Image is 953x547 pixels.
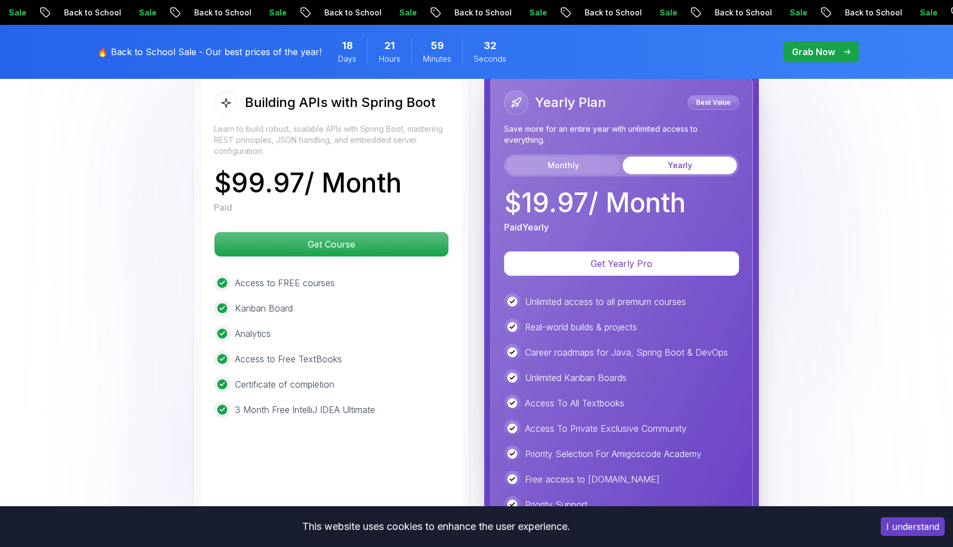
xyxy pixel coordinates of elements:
[779,7,815,18] p: Sale
[235,403,375,416] p: 3 Month Free IntelliJ IDEA Ultimate
[525,498,587,511] p: Priority Support
[535,94,606,111] h2: Yearly Plan
[235,378,334,391] p: Certificate of completion
[649,7,684,18] p: Sale
[519,7,554,18] p: Sale
[215,232,448,256] p: Get Course
[525,371,627,384] p: Unlimited Kanban Boards
[389,7,424,18] p: Sale
[504,251,739,276] button: Get Yearly Pro
[214,232,449,257] button: Get Course
[834,7,909,18] p: Back to School
[504,221,549,234] p: Paid Yearly
[384,38,395,53] span: 21 Hours
[574,7,649,18] p: Back to School
[235,352,342,366] p: Access to Free TextBooks
[525,396,624,410] p: Access To All Textbooks
[525,295,686,308] p: Unlimited access to all premium courses
[444,7,519,18] p: Back to School
[792,45,835,58] p: Grab Now
[214,124,449,157] p: Learn to build robust, scalable APIs with Spring Boot, mastering REST principles, JSON handling, ...
[379,53,400,65] span: Hours
[184,7,259,18] p: Back to School
[235,302,293,315] p: Kanban Board
[623,157,737,174] button: Yearly
[342,38,353,53] span: 18 Days
[504,124,739,146] p: Save more for an entire year with unlimited access to everything.
[504,258,739,269] a: Get Yearly Pro
[129,7,164,18] p: Sale
[525,422,687,435] p: Access To Private Exclusive Community
[214,201,232,214] p: Paid
[245,94,436,111] h2: Building APIs with Spring Boot
[214,170,401,196] p: $ 99.97 / Month
[314,7,389,18] p: Back to School
[525,320,637,334] p: Real-world builds & projects
[235,276,335,289] p: Access to FREE courses
[704,7,779,18] p: Back to School
[525,346,728,359] p: Career roadmaps for Java, Spring Boot & DevOps
[506,157,620,174] button: Monthly
[474,53,506,65] span: Seconds
[214,239,449,250] a: Get Course
[259,7,294,18] p: Sale
[909,7,945,18] p: Sale
[689,97,737,108] p: Best Value
[504,190,686,216] p: $ 19.97 / Month
[235,327,271,340] p: Analytics
[53,7,129,18] p: Back to School
[97,45,322,58] p: 🔥 Back to School Sale - Our best prices of the year!
[431,38,444,53] span: 59 Minutes
[525,447,702,460] p: Priority Selection For Amigoscode Academy
[525,473,660,486] p: Free access to [DOMAIN_NAME]
[881,517,945,536] button: Accept cookies
[8,514,864,539] div: This website uses cookies to enhance the user experience.
[423,53,451,65] span: Minutes
[338,53,356,65] span: Days
[484,38,496,53] span: 32 Seconds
